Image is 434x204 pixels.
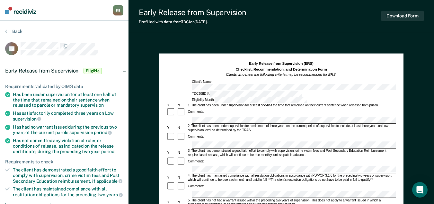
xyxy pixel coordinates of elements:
[191,80,410,90] div: Client's Name:
[191,97,308,103] div: Eligibility Month:
[166,151,177,155] div: Y
[13,138,123,154] div: Has not committed any violation of rules or conditions of release, as indicated on the release ce...
[191,91,303,97] div: TDCJ/SID #:
[113,5,123,15] button: KB
[187,174,396,182] div: 4. The client has maintained compliance with all restitution obligations in accordance with PD/PO...
[94,130,112,135] span: period
[13,124,123,135] div: Has had no warrant issued during the previous two years of the current parole supervision
[177,104,187,108] div: N
[13,92,123,108] div: Has been under supervision for at least one half of the time that remained on their sentence when...
[84,68,102,74] span: Eligible
[187,110,205,114] div: Comments:
[236,67,327,71] strong: Checklist, Recommendation, and Determination Form
[381,11,424,21] button: Download Form
[187,160,205,164] div: Comments:
[166,104,177,108] div: Y
[13,167,123,184] div: The client has demonstrated a good faith effort to comply with supervision, crime victim fees and...
[5,7,36,14] img: Recidiviz
[166,126,177,131] div: Y
[139,20,246,24] div: Prefilled with data from TDCJ on [DATE] .
[226,73,337,77] em: Clients who meet the following criteria may be recommended for ERS.
[106,192,123,197] span: years
[187,135,205,139] div: Comments:
[139,8,246,17] div: Early Release from Supervision
[5,68,78,74] span: Early Release from Supervision
[13,111,123,121] div: Has satisfactorily completed three years on Low
[113,5,123,15] div: K B
[412,182,428,198] div: Open Intercom Messenger
[166,176,177,180] div: Y
[13,186,123,197] div: The client has maintained compliance with all restitution obligations for the preceding two
[187,149,396,157] div: 3. The client has demonstrated a good faith effort to comply with supervision, crime victim fees ...
[13,116,41,121] span: supervision
[177,151,187,155] div: N
[187,184,205,189] div: Comments:
[5,84,123,89] div: Requirements validated by OIMS data
[187,124,396,132] div: 2. The client has been under supervision for a minimum of three years on the current period of su...
[80,102,104,108] span: supervision
[177,126,187,131] div: N
[5,159,123,165] div: Requirements to check
[5,28,22,34] button: Back
[101,149,114,154] span: period
[249,62,313,66] strong: Early Release from Supervision (ERS)
[177,176,187,180] div: N
[96,179,122,184] span: applicable
[187,104,396,108] div: 1. The client has been under supervision for at least one-half the time that remained on their cu...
